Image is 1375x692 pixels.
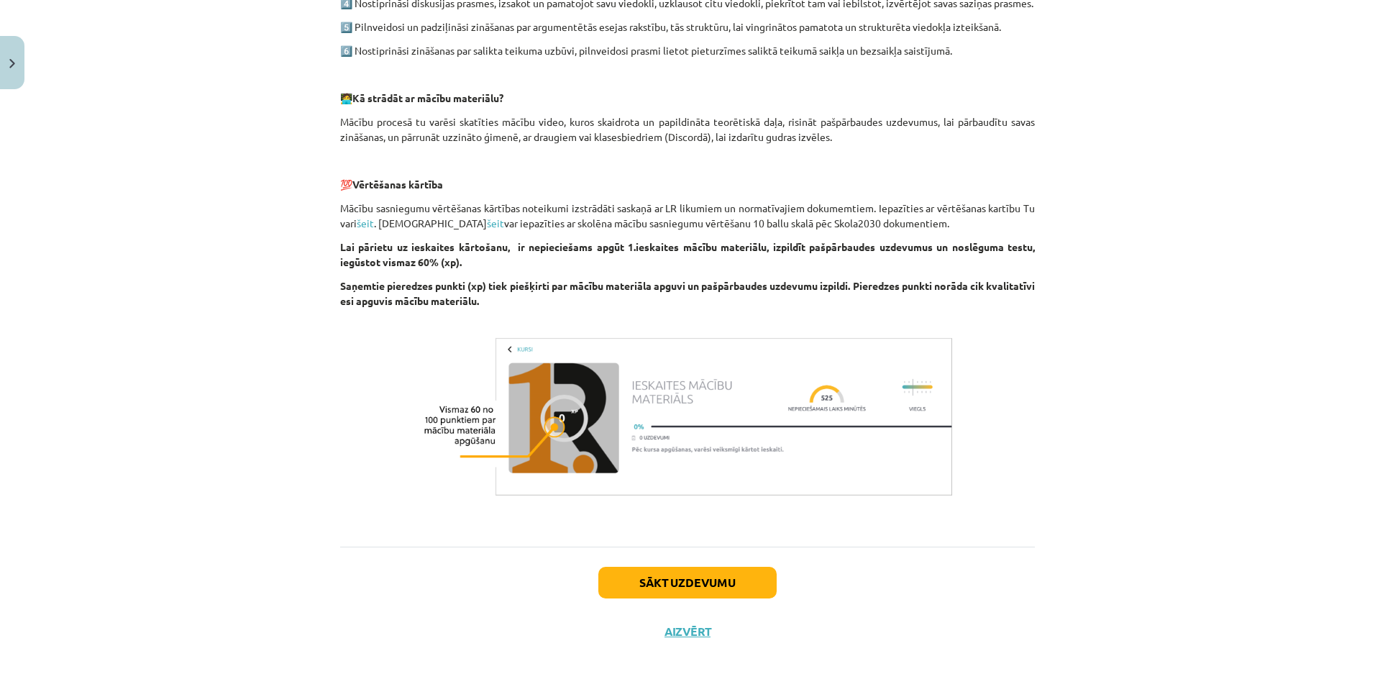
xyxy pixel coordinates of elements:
[487,217,504,229] a: šeit
[340,43,1035,58] p: 6️⃣ Nostiprināsi zināšanas par salikta teikuma uzbūvi, pilnveidosi prasmi lietot pieturzīmes sali...
[340,201,1035,231] p: Mācību sasniegumu vērtēšanas kārtības noteikumi izstrādāti saskaņā ar LR likumiem un normatīvajie...
[340,177,1035,192] p: 💯
[9,59,15,68] img: icon-close-lesson-0947bae3869378f0d4975bcd49f059093ad1ed9edebbc8119c70593378902aed.svg
[598,567,777,598] button: Sākt uzdevumu
[340,114,1035,145] p: Mācību procesā tu varēsi skatīties mācību video, kuros skaidrota un papildināta teorētiskā daļa, ...
[352,178,443,191] strong: Vērtēšanas kārtība
[340,279,1035,307] strong: Saņemtie pieredzes punkti (xp) tiek piešķirti par mācību materiāla apguvi un pašpārbaudes uzdevum...
[340,240,1035,268] strong: Lai pārietu uz ieskaites kārtošanu, ir nepieciešams apgūt 1.ieskaites mācību materiālu, izpildīt ...
[340,91,503,104] strong: 🧑‍💻Kā strādāt ar mācību materiālu?
[660,624,715,639] button: Aizvērt
[357,217,374,229] a: šeit
[340,19,1035,35] p: 5️⃣ Pilnveidosi un padziļināsi zināšanas par argumentētās esejas rakstību, tās struktūru, lai vin...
